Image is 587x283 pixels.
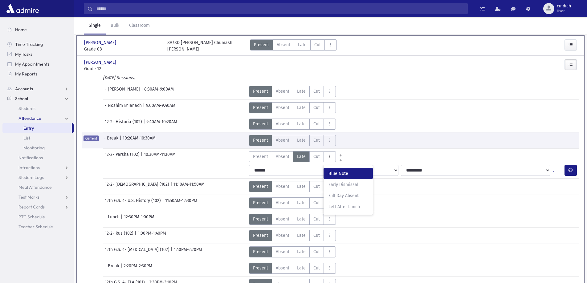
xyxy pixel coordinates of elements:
span: Absent [276,88,289,95]
span: Present [253,249,268,255]
span: Absent [276,121,289,127]
span: List [23,135,30,141]
a: Meal Attendance [2,182,74,192]
a: Student Logs [2,172,74,182]
span: Present [253,200,268,206]
span: Absent [276,216,289,222]
span: My Reports [15,71,37,77]
a: Single [84,17,106,34]
a: Notifications [2,153,74,163]
span: Absent [276,232,289,239]
a: Teacher Schedule [2,222,74,232]
a: School [2,94,74,103]
a: Test Marks [2,192,74,202]
span: Attendance [18,115,41,121]
span: 12-2- Rus (102) [105,230,135,241]
span: Cut [313,88,320,95]
span: | [143,102,146,113]
span: Entry [23,125,34,131]
div: AttTypes [249,263,336,274]
a: My Tasks [2,49,74,59]
span: 12:30PM-1:00PM [124,214,154,225]
div: AttTypes [249,151,345,162]
span: My Appointments [15,61,49,67]
a: Home [2,25,74,34]
a: Infractions [2,163,74,172]
a: Bulk [106,17,124,34]
span: Notifications [18,155,43,160]
a: All Later [336,156,345,161]
i: [DATE] Sessions: [103,75,135,80]
span: - Break [105,263,120,274]
span: Full Day Absent [328,192,368,199]
span: Monitoring [23,145,45,151]
div: AttTypes [249,246,336,257]
span: | [141,86,144,97]
div: AttTypes [249,119,336,130]
span: Cut [313,200,320,206]
span: Absent [276,153,289,160]
span: Late [297,104,306,111]
span: Time Tracking [15,42,43,47]
span: Present [253,265,268,271]
span: Absent [277,42,290,48]
span: Home [15,27,27,32]
span: 1:40PM-2:20PM [174,246,202,257]
span: 8:30AM-9:00AM [144,86,174,97]
span: 12th G.S. 4- U.S. History (102) [105,197,162,208]
div: AttTypes [250,39,337,52]
span: PTC Schedule [18,214,45,220]
a: My Reports [2,69,74,79]
div: AttTypes [249,181,336,192]
span: - Lunch [105,214,121,225]
span: Present [253,137,268,144]
span: Late [297,137,306,144]
span: Present [254,42,269,48]
div: 8A/8D [PERSON_NAME] Chumash [PERSON_NAME] [167,39,232,52]
span: | [135,230,138,241]
span: User [557,9,571,14]
span: Cut [313,232,320,239]
span: Absent [276,183,289,190]
span: Late [297,121,306,127]
span: Cut [313,249,320,255]
span: Late [297,232,306,239]
span: Present [253,104,268,111]
span: Cut [313,216,320,222]
div: AttTypes [249,197,336,208]
span: [PERSON_NAME] [84,39,117,46]
div: AttTypes [249,102,336,113]
span: Late [297,153,306,160]
span: | [120,135,123,146]
span: Cut [313,121,320,127]
span: Absent [276,249,289,255]
span: 12-2- Historia (102) [105,119,143,130]
span: 10:20AM-10:30AM [123,135,156,146]
span: Present [253,88,268,95]
span: Accounts [15,86,33,91]
span: Left After Lunch [328,204,368,210]
span: Grade 08 [84,46,161,52]
span: Cut [313,104,320,111]
span: Infractions [18,165,40,170]
a: Entry [2,123,72,133]
span: [PERSON_NAME] [84,59,117,66]
span: Grade 12 [84,66,161,72]
span: 12th G.S. 4- [MEDICAL_DATA] (102) [105,246,171,257]
span: | [171,246,174,257]
span: | [162,197,165,208]
a: Time Tracking [2,39,74,49]
a: Monitoring [2,143,74,153]
span: Absent [276,137,289,144]
span: 9:00AM-9:40AM [146,102,175,113]
span: Absent [276,104,289,111]
span: Meal Attendance [18,184,52,190]
span: Present [253,183,268,190]
a: Report Cards [2,202,74,212]
span: | [141,151,144,162]
span: - Noshim B'Tanach [105,102,143,113]
div: AttTypes [249,230,336,241]
span: 9:40AM-10:20AM [146,119,177,130]
img: AdmirePro [5,2,40,15]
span: Late [297,249,306,255]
